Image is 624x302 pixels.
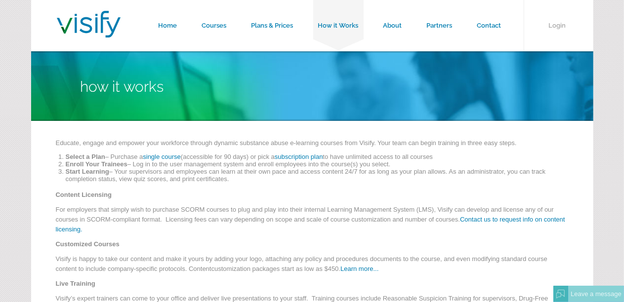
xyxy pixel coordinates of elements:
[56,138,569,153] p: Educate, engage and empower your workforce through dynamic substance abuse e-learning courses fro...
[66,153,105,160] strong: Select a Plan
[66,153,569,160] li: – Purchase a (accessible for 90 days) or pick a to have unlimited access to all courses
[568,286,624,302] div: Leave a message
[143,153,181,160] a: single course
[275,153,323,160] a: subscription plan
[56,216,565,233] a: Contact us to request info on content licensing.
[81,78,164,95] span: How it Works
[57,11,121,38] img: Visify Training
[556,290,565,299] img: Offline
[66,168,569,183] li: – Your supervisors and employees can learn at their own pace and access content 24/7 for as long ...
[211,265,339,272] span: customization packages start as low as $450
[56,205,569,239] p: For employers that simply wish to purchase SCORM courses to plug and play into their internal Lea...
[56,254,569,279] p: Visify is happy to take our content and make it yours by adding your logo, attaching any policy a...
[340,265,378,272] a: Learn more...
[56,239,569,254] p: Customized Courses
[56,279,569,294] p: Live Training
[66,168,109,175] strong: Start Learning
[56,190,569,205] p: Content Licensing
[66,160,127,168] strong: Enroll Your Trainees
[57,26,121,40] a: Visify Training
[66,160,569,168] li: – Log in to the user management system and enroll employees into the course(s) you select.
